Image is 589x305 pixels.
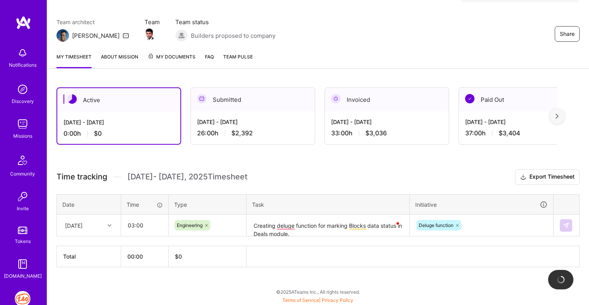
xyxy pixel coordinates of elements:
[465,118,577,126] div: [DATE] - [DATE]
[205,53,214,68] a: FAQ
[247,194,410,215] th: Task
[145,28,155,41] a: Team Member Avatar
[4,272,42,280] div: [DOMAIN_NAME]
[555,26,580,42] button: Share
[563,222,569,229] img: Submit
[15,45,30,61] img: bell
[9,61,37,69] div: Notifications
[12,97,34,105] div: Discovery
[56,18,129,26] span: Team architect
[560,30,575,38] span: Share
[13,132,32,140] div: Missions
[144,28,155,40] img: Team Member Avatar
[121,246,169,267] th: 00:00
[465,94,474,103] img: Paid Out
[465,129,577,137] div: 37:00 h
[63,129,174,138] div: 0:00 h
[56,29,69,42] img: Team Architect
[560,219,573,232] div: null
[65,221,83,229] div: [DATE]
[331,94,340,103] img: Invoiced
[520,173,526,181] i: icon Download
[415,200,548,209] div: Initiative
[282,297,353,303] span: |
[175,29,188,42] img: Builders proposed to company
[17,204,29,213] div: Invite
[175,253,182,260] span: $ 0
[145,18,160,26] span: Team
[197,129,309,137] div: 26:00 h
[13,151,32,170] img: Community
[56,53,92,68] a: My timesheet
[175,18,275,26] span: Team status
[282,297,319,303] a: Terms of Service
[148,53,196,61] span: My Documents
[16,16,31,30] img: logo
[15,256,30,272] img: guide book
[123,32,129,39] i: icon Mail
[191,88,315,112] div: Submitted
[148,53,196,68] a: My Documents
[108,223,111,227] i: icon Chevron
[223,54,253,60] span: Team Pulse
[515,169,580,185] button: Export Timesheet
[322,297,353,303] a: Privacy Policy
[365,129,387,137] span: $3,036
[15,82,30,97] img: discovery
[122,215,168,236] input: HH:MM
[331,129,443,137] div: 33:00 h
[177,222,203,228] span: Engineering
[67,94,77,104] img: Active
[197,94,206,103] img: Submitted
[555,113,559,119] img: right
[499,129,520,137] span: $3,404
[191,32,275,40] span: Builders proposed to company
[331,118,443,126] div: [DATE] - [DATE]
[18,227,27,234] img: tokens
[223,53,253,68] a: Team Pulse
[57,88,180,112] div: Active
[197,118,309,126] div: [DATE] - [DATE]
[419,222,453,228] span: Deluge function
[10,170,35,178] div: Community
[127,172,247,182] span: [DATE] - [DATE] , 2025 Timesheet
[169,194,247,215] th: Type
[231,129,253,137] span: $2,392
[15,189,30,204] img: Invite
[325,88,449,112] div: Invoiced
[127,200,163,209] div: Time
[555,275,566,285] img: loading
[56,172,107,182] span: Time tracking
[63,118,174,126] div: [DATE] - [DATE]
[15,116,30,132] img: teamwork
[57,246,121,267] th: Total
[57,194,121,215] th: Date
[94,129,102,138] span: $0
[101,53,138,68] a: About Mission
[15,237,31,245] div: Tokens
[72,32,120,40] div: [PERSON_NAME]
[247,215,409,236] textarea: To enrich screen reader interactions, please activate Accessibility in Grammarly extension settings
[47,282,589,301] div: © 2025 ATeams Inc., All rights reserved.
[459,88,583,112] div: Paid Out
